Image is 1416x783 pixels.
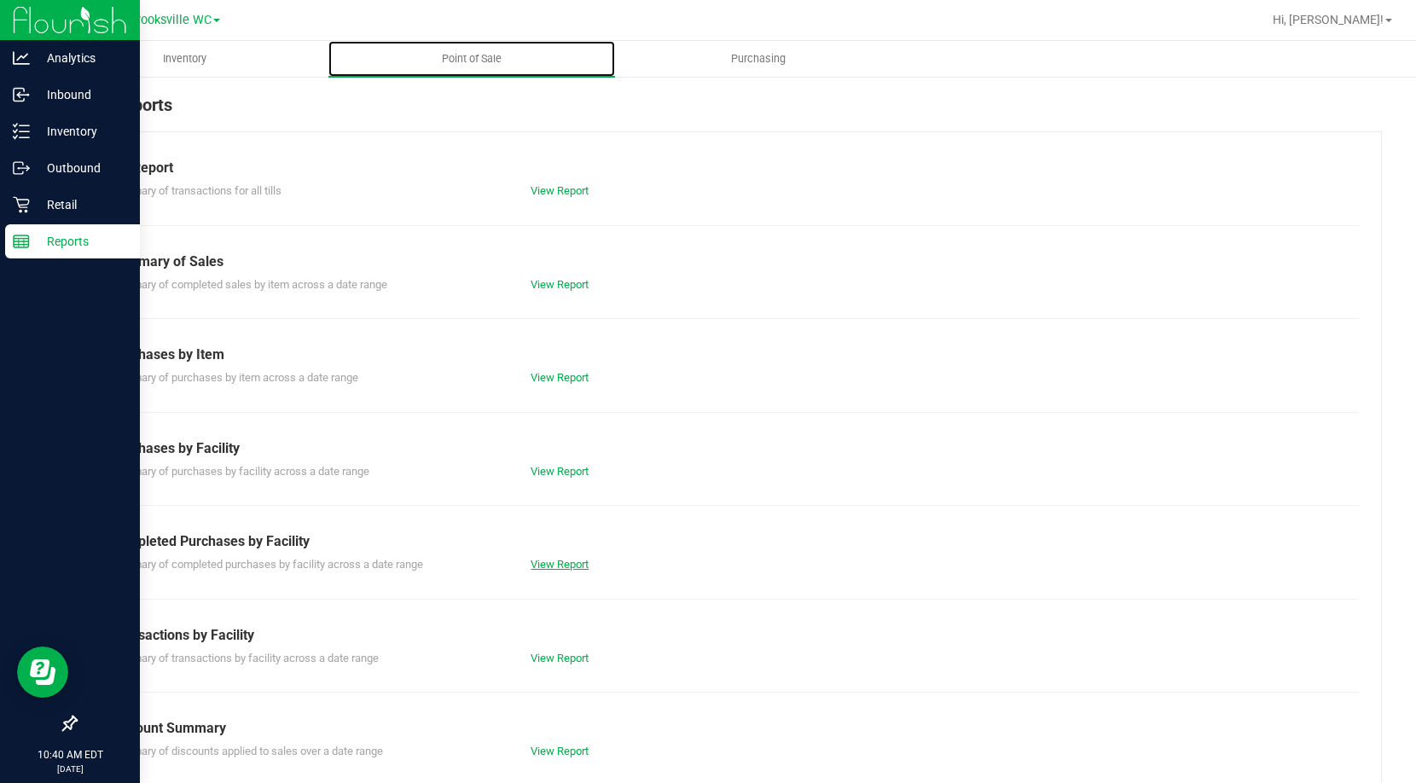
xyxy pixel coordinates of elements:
[531,558,589,571] a: View Report
[531,465,589,478] a: View Report
[708,51,809,67] span: Purchasing
[30,121,132,142] p: Inventory
[110,625,1347,646] div: Transactions by Facility
[17,647,68,698] iframe: Resource center
[110,371,358,384] span: Summary of purchases by item across a date range
[110,531,1347,552] div: Completed Purchases by Facility
[531,278,589,291] a: View Report
[13,159,30,177] inline-svg: Outbound
[13,233,30,250] inline-svg: Reports
[110,278,387,291] span: Summary of completed sales by item across a date range
[531,371,589,384] a: View Report
[30,194,132,215] p: Retail
[531,745,589,757] a: View Report
[419,51,525,67] span: Point of Sale
[615,41,902,77] a: Purchasing
[110,438,1347,459] div: Purchases by Facility
[110,718,1347,739] div: Discount Summary
[110,558,423,571] span: Summary of completed purchases by facility across a date range
[8,763,132,775] p: [DATE]
[110,184,281,197] span: Summary of transactions for all tills
[13,196,30,213] inline-svg: Retail
[140,51,229,67] span: Inventory
[110,158,1347,178] div: Till Report
[13,123,30,140] inline-svg: Inventory
[30,48,132,68] p: Analytics
[110,345,1347,365] div: Purchases by Item
[30,231,132,252] p: Reports
[531,184,589,197] a: View Report
[13,49,30,67] inline-svg: Analytics
[110,465,369,478] span: Summary of purchases by facility across a date range
[110,652,379,664] span: Summary of transactions by facility across a date range
[1273,13,1384,26] span: Hi, [PERSON_NAME]!
[13,86,30,103] inline-svg: Inbound
[30,84,132,105] p: Inbound
[75,92,1382,131] div: POS Reports
[328,41,616,77] a: Point of Sale
[531,652,589,664] a: View Report
[110,745,383,757] span: Summary of discounts applied to sales over a date range
[8,747,132,763] p: 10:40 AM EDT
[110,252,1347,272] div: Summary of Sales
[30,158,132,178] p: Outbound
[41,41,328,77] a: Inventory
[129,13,212,27] span: Brooksville WC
